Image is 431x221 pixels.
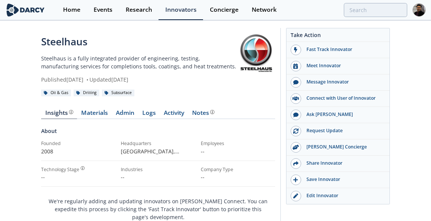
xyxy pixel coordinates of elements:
[413,3,426,17] img: Profile
[121,147,195,155] p: [GEOGRAPHIC_DATA], [GEOGRAPHIC_DATA] , [GEOGRAPHIC_DATA]
[188,110,218,119] a: Notes
[81,166,85,170] img: information.svg
[41,34,237,49] div: Steelhaus
[201,147,275,155] p: --
[45,110,73,116] div: Insights
[41,166,79,173] div: Technology Stage
[41,147,115,155] p: 2008
[63,7,80,13] div: Home
[138,110,160,119] a: Logs
[41,110,77,119] a: Insights
[301,192,386,199] div: Edit Innovator
[41,76,237,83] div: Published [DATE] Updated [DATE]
[112,110,138,119] a: Admin
[41,127,275,140] div: About
[301,111,386,118] div: Ask [PERSON_NAME]
[286,31,389,42] div: Take Action
[252,7,277,13] div: Network
[165,7,197,13] div: Innovators
[77,110,112,119] a: Materials
[301,127,386,134] div: Request Update
[74,90,99,96] div: Drilling
[286,172,389,188] button: Save Innovator
[301,46,386,53] div: Fast Track Innovator
[121,166,195,173] div: Industries
[344,3,407,17] input: Advanced Search
[210,7,239,13] div: Concierge
[41,90,71,96] div: Oil & Gas
[201,173,275,181] p: --
[201,140,275,147] div: Employees
[210,110,214,114] img: information.svg
[69,110,73,114] img: information.svg
[286,188,389,204] a: Edit Innovator
[201,166,275,173] div: Company Type
[301,144,386,150] div: [PERSON_NAME] Concierge
[301,95,386,102] div: Connect with User of Innovator
[126,7,152,13] div: Research
[41,54,237,70] p: Steelhaus is a fully integrated provider of engineering, testing, manufacturing services for comp...
[41,140,115,147] div: Founded
[160,110,188,119] a: Activity
[102,90,134,96] div: Subsurface
[301,62,386,69] div: Meet Innovator
[94,7,112,13] div: Events
[121,140,195,147] div: Headquarters
[121,173,195,181] p: --
[301,160,386,167] div: Share Innovator
[85,76,89,83] span: •
[399,191,423,213] iframe: chat widget
[192,110,214,116] div: Notes
[5,3,46,17] img: logo-wide.svg
[41,173,115,181] div: --
[301,79,386,85] div: Message Innovator
[301,176,386,183] div: Save Innovator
